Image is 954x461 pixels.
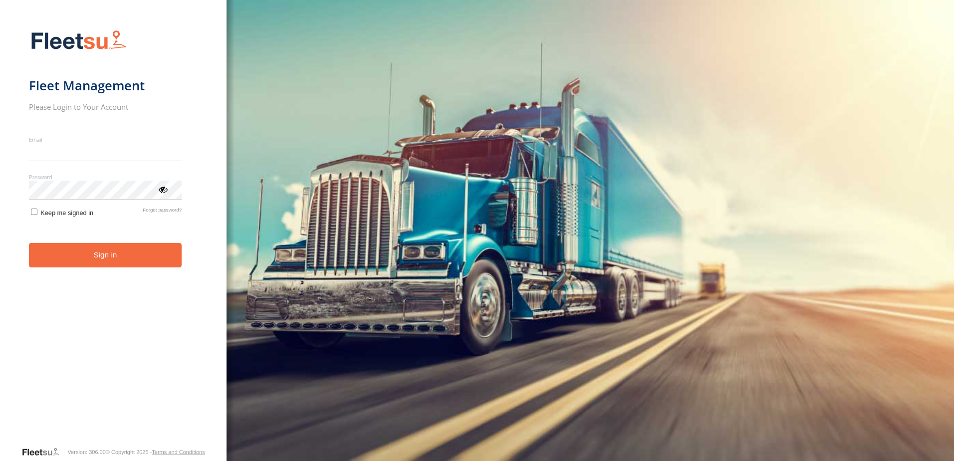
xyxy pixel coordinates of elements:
h1: Fleet Management [29,77,182,94]
label: Password [29,173,182,181]
img: Fleetsu [29,28,129,53]
label: Email [29,136,182,143]
span: Keep me signed in [40,209,93,217]
h2: Please Login to Your Account [29,102,182,112]
input: Keep me signed in [31,209,37,215]
div: © Copyright 2025 - [106,449,205,455]
a: Forgot password? [143,207,182,217]
div: ViewPassword [158,184,168,194]
a: Visit our Website [21,447,67,457]
button: Sign in [29,243,182,267]
div: Version: 306.00 [67,449,105,455]
a: Terms and Conditions [152,449,205,455]
form: main [29,24,198,446]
